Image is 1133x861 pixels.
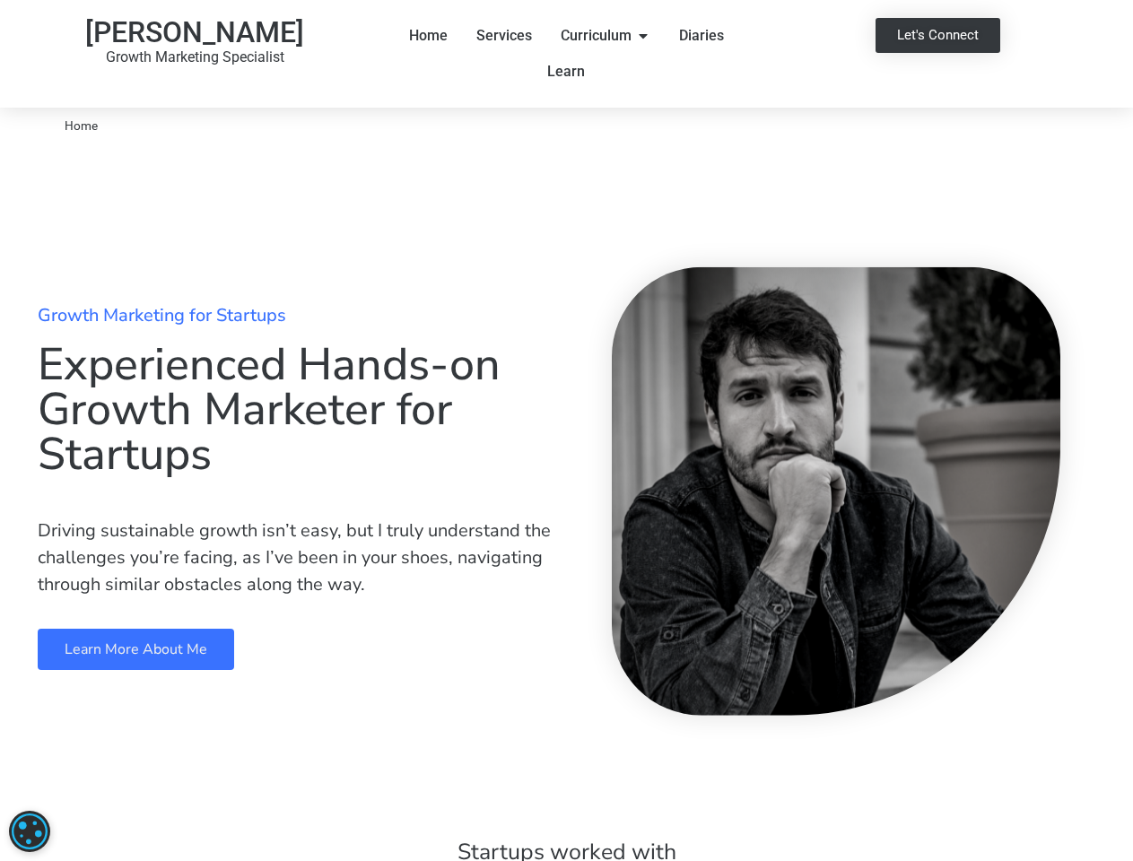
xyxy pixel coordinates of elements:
[85,15,304,49] a: [PERSON_NAME]
[876,18,1000,53] a: Let's Connect
[38,629,234,670] a: Learn more about me
[612,267,1060,716] img: Ruben Lozano Me Growth Marketing Specialist www.rubenlozano.me 2
[897,29,979,42] span: Let's Connect
[38,517,558,598] p: Driving sustainable growth isn’t easy, but I truly understand the challenges you’re facing, as I’...
[389,18,743,90] nav: Menu
[65,118,98,133] span: Home
[38,307,558,325] h2: Growth Marketing for Startups
[65,642,207,657] span: Learn more about me
[409,25,448,47] span: Home
[561,25,632,47] span: Curriculum
[476,25,532,47] span: Services
[38,343,558,477] h1: Experienced Hands-on Growth Marketer for Startups
[834,667,1133,861] iframe: Chat Widget
[389,18,743,90] div: Menu Toggle
[547,61,585,83] span: Learn
[679,25,724,47] span: Diaries
[18,47,371,68] p: Growth Marketing Specialist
